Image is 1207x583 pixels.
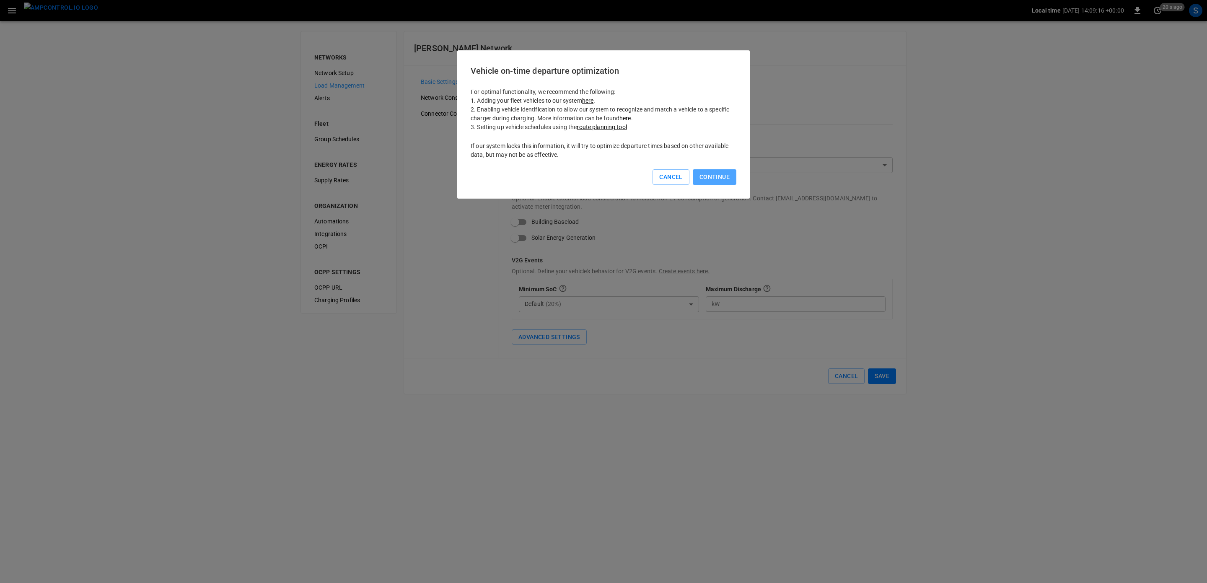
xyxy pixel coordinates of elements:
[471,142,736,159] p: If our system lacks this information, it will try to optimize departure times based on other avai...
[471,64,736,78] h6: Vehicle on-time departure optimization
[471,123,736,132] p: 3. Setting up vehicle schedules using the
[471,105,736,123] p: 2. Enabling vehicle identification to allow our system to recognize and match a vehicle to a spec...
[653,169,689,185] button: Cancel
[471,88,736,96] p: For optimal functionality, we recommend the following:
[619,115,631,122] a: here
[582,97,594,104] a: here
[693,169,736,185] button: Continue
[577,124,627,130] a: route planning tool
[471,96,736,105] p: 1. Adding your fleet vehicles to our system .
